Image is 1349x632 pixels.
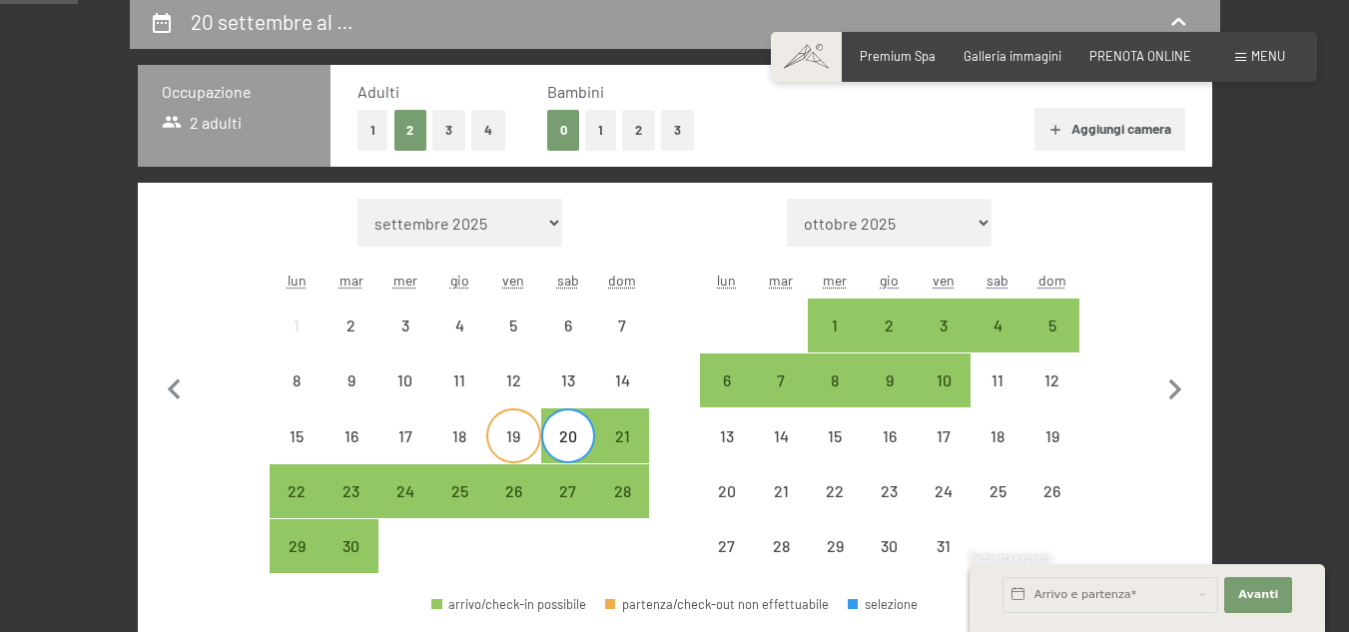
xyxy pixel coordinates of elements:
[502,272,524,289] abbr: venerdì
[595,299,649,352] div: Sun Sep 07 2025
[973,317,1022,367] div: 4
[971,299,1024,352] div: Sat Oct 04 2025
[754,353,808,407] div: Tue Oct 07 2025
[700,408,754,462] div: partenza/check-out non effettuabile
[933,272,955,289] abbr: venerdì
[1024,408,1078,462] div: Sun Oct 19 2025
[541,299,595,352] div: Sat Sep 06 2025
[754,464,808,518] div: partenza/check-out non effettuabile
[810,538,860,588] div: 29
[700,353,754,407] div: Mon Oct 06 2025
[486,408,540,462] div: Fri Sep 19 2025
[863,299,917,352] div: Thu Oct 02 2025
[541,464,595,518] div: Sat Sep 27 2025
[325,519,378,573] div: partenza/check-out possibile
[848,598,918,611] div: selezione
[595,353,649,407] div: partenza/check-out non effettuabile
[1024,464,1078,518] div: Sun Oct 26 2025
[865,428,915,478] div: 16
[270,519,324,573] div: Mon Sep 29 2025
[863,408,917,462] div: partenza/check-out non effettuabile
[808,408,862,462] div: Wed Oct 15 2025
[823,272,847,289] abbr: mercoledì
[488,428,538,478] div: 19
[597,428,647,478] div: 21
[919,317,969,367] div: 3
[486,464,540,518] div: Fri Sep 26 2025
[700,464,754,518] div: Mon Oct 20 2025
[270,464,324,518] div: Mon Sep 22 2025
[860,48,936,64] span: Premium Spa
[339,272,363,289] abbr: martedì
[919,428,969,478] div: 17
[270,353,324,407] div: Mon Sep 08 2025
[357,82,399,101] span: Adulti
[919,372,969,422] div: 10
[1026,317,1076,367] div: 5
[971,464,1024,518] div: Sat Oct 25 2025
[270,408,324,462] div: partenza/check-out non effettuabile
[700,519,754,573] div: partenza/check-out non effettuabile
[325,353,378,407] div: Tue Sep 09 2025
[272,483,322,533] div: 22
[622,110,655,151] button: 2
[810,428,860,478] div: 15
[486,299,540,352] div: Fri Sep 05 2025
[378,464,432,518] div: partenza/check-out possibile
[1024,464,1078,518] div: partenza/check-out non effettuabile
[488,317,538,367] div: 5
[1224,577,1292,613] button: Avanti
[325,408,378,462] div: partenza/check-out non effettuabile
[541,408,595,462] div: partenza/check-out possibile
[1034,108,1185,152] button: Aggiungi camera
[1024,299,1078,352] div: partenza/check-out possibile
[154,199,196,574] button: Mese precedente
[863,464,917,518] div: Thu Oct 23 2025
[702,483,752,533] div: 20
[378,353,432,407] div: Wed Sep 10 2025
[327,538,376,588] div: 30
[917,408,971,462] div: Fri Oct 17 2025
[971,408,1024,462] div: partenza/check-out non effettuabile
[754,408,808,462] div: Tue Oct 14 2025
[585,110,616,151] button: 1
[288,272,307,289] abbr: lunedì
[810,372,860,422] div: 8
[541,299,595,352] div: partenza/check-out non effettuabile
[700,353,754,407] div: partenza/check-out possibile
[597,372,647,422] div: 14
[970,552,1051,564] span: Richiesta express
[327,428,376,478] div: 16
[597,483,647,533] div: 28
[808,519,862,573] div: Wed Oct 29 2025
[432,353,486,407] div: partenza/check-out non effettuabile
[971,353,1024,407] div: partenza/check-out non effettuabile
[270,299,324,352] div: Mon Sep 01 2025
[1024,353,1078,407] div: Sun Oct 12 2025
[700,519,754,573] div: Mon Oct 27 2025
[754,353,808,407] div: partenza/check-out possibile
[865,538,915,588] div: 30
[541,353,595,407] div: Sat Sep 13 2025
[432,464,486,518] div: partenza/check-out possibile
[543,483,593,533] div: 27
[1026,483,1076,533] div: 26
[378,299,432,352] div: partenza/check-out non effettuabile
[1154,199,1196,574] button: Mese successivo
[434,372,484,422] div: 11
[597,317,647,367] div: 7
[917,353,971,407] div: partenza/check-out possibile
[541,408,595,462] div: Sat Sep 20 2025
[863,464,917,518] div: partenza/check-out non effettuabile
[595,464,649,518] div: partenza/check-out possibile
[971,408,1024,462] div: Sat Oct 18 2025
[595,299,649,352] div: partenza/check-out non effettuabile
[325,299,378,352] div: Tue Sep 02 2025
[863,353,917,407] div: partenza/check-out possibile
[1026,428,1076,478] div: 19
[380,483,430,533] div: 24
[808,464,862,518] div: partenza/check-out non effettuabile
[270,353,324,407] div: partenza/check-out non effettuabile
[486,408,540,462] div: partenza/check-out non effettuabile
[1089,48,1191,64] span: PRENOTA ONLINE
